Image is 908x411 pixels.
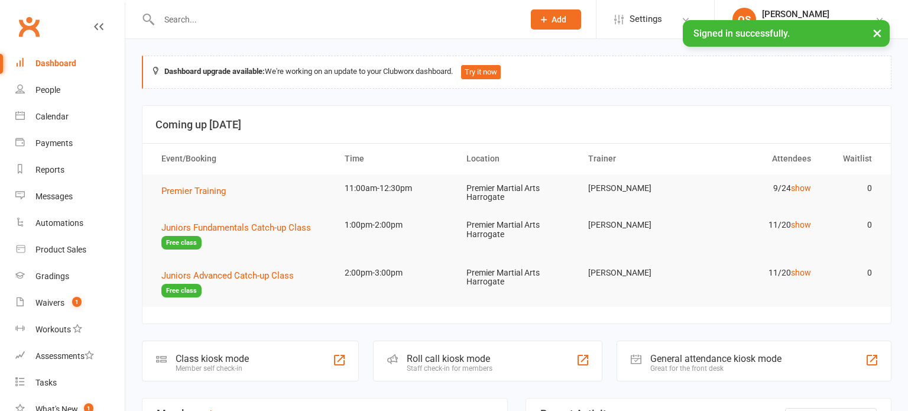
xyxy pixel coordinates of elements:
[822,259,883,287] td: 0
[732,8,756,31] div: OS
[334,144,456,174] th: Time
[161,268,323,297] button: Juniors Advanced Catch-up ClassFree class
[15,130,125,157] a: Payments
[693,28,790,39] span: Signed in successfully.
[461,65,501,79] button: Try it now
[699,211,821,239] td: 11/20
[176,353,249,364] div: Class kiosk mode
[161,222,311,233] span: Juniors Fundamentals Catch-up Class
[35,298,64,308] div: Waivers
[552,15,566,24] span: Add
[15,103,125,130] a: Calendar
[456,144,578,174] th: Location
[791,220,811,229] a: show
[15,50,125,77] a: Dashboard
[15,237,125,263] a: Product Sales
[822,174,883,202] td: 0
[35,218,83,228] div: Automations
[35,192,73,201] div: Messages
[35,59,76,68] div: Dashboard
[334,211,456,239] td: 1:00pm-2:00pm
[35,85,60,95] div: People
[35,351,94,361] div: Assessments
[15,290,125,316] a: Waivers 1
[650,353,781,364] div: General attendance kiosk mode
[822,144,883,174] th: Waitlist
[578,144,699,174] th: Trainer
[791,268,811,277] a: show
[155,119,878,131] h3: Coming up [DATE]
[822,211,883,239] td: 0
[699,144,821,174] th: Attendees
[161,236,202,250] span: Free class
[630,6,662,33] span: Settings
[15,157,125,183] a: Reports
[35,378,57,387] div: Tasks
[699,174,821,202] td: 9/24
[407,353,492,364] div: Roll call kiosk mode
[867,20,888,46] button: ×
[164,67,265,76] strong: Dashboard upgrade available:
[142,56,891,89] div: We're working on an update to your Clubworx dashboard.
[161,221,323,250] button: Juniors Fundamentals Catch-up ClassFree class
[15,210,125,237] a: Automations
[578,211,699,239] td: [PERSON_NAME]
[72,297,82,307] span: 1
[35,245,86,254] div: Product Sales
[176,364,249,373] div: Member self check-in
[407,364,492,373] div: Staff check-in for members
[151,144,334,174] th: Event/Booking
[15,183,125,210] a: Messages
[456,259,578,296] td: Premier Martial Arts Harrogate
[762,9,875,20] div: [PERSON_NAME]
[35,138,73,148] div: Payments
[578,259,699,287] td: [PERSON_NAME]
[531,9,581,30] button: Add
[791,183,811,193] a: show
[334,174,456,202] td: 11:00am-12:30pm
[35,271,69,281] div: Gradings
[15,77,125,103] a: People
[15,370,125,396] a: Tasks
[161,270,294,281] span: Juniors Advanced Catch-up Class
[650,364,781,373] div: Great for the front desk
[161,186,226,196] span: Premier Training
[161,284,202,297] span: Free class
[15,316,125,343] a: Workouts
[578,174,699,202] td: [PERSON_NAME]
[155,11,515,28] input: Search...
[15,343,125,370] a: Assessments
[456,174,578,212] td: Premier Martial Arts Harrogate
[35,112,69,121] div: Calendar
[334,259,456,287] td: 2:00pm-3:00pm
[762,20,875,30] div: Premier Martial Arts Harrogate
[15,263,125,290] a: Gradings
[456,211,578,248] td: Premier Martial Arts Harrogate
[14,12,44,41] a: Clubworx
[35,165,64,174] div: Reports
[699,259,821,287] td: 11/20
[35,325,71,334] div: Workouts
[161,184,234,198] button: Premier Training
